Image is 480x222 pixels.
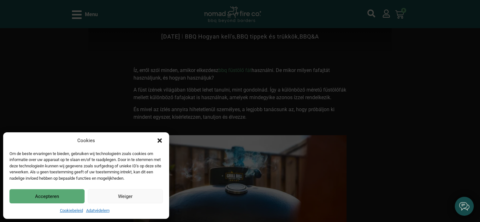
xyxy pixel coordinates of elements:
[88,189,163,203] button: Weiger
[77,137,95,144] div: Cookies
[9,189,85,203] button: Accepteren
[60,208,83,213] a: Cookiebeleid
[157,137,163,144] div: Párbeszéd bezárása
[455,197,474,216] iframe: belco-activator-frame
[86,208,110,213] a: Adatvédelem
[9,151,162,182] div: Om de beste ervaringen te bieden, gebruiken wij technologieën zoals cookies om informatie over uw...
